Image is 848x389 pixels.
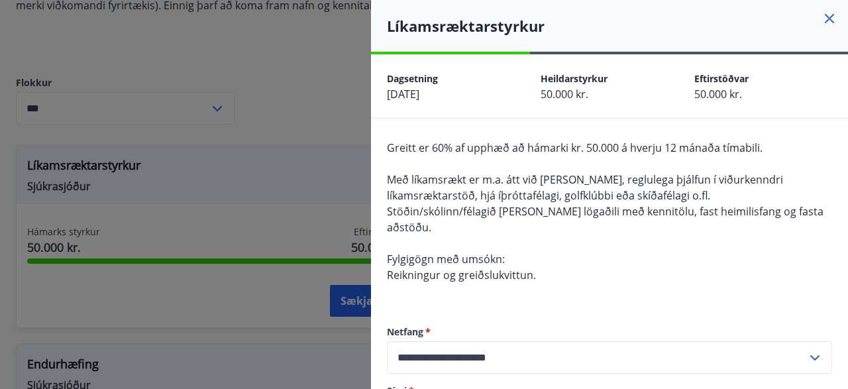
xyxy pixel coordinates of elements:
[387,325,832,339] label: Netfang
[387,268,536,282] span: Reikningur og greiðslukvittun.
[387,252,505,266] span: Fylgigögn með umsókn:
[387,72,438,85] span: Dagsetning
[387,204,823,235] span: Stöðin/skólinn/félagið [PERSON_NAME] lögaðili með kennitölu, fast heimilisfang og fasta aðstöðu.
[387,172,783,203] span: Með líkamsrækt er m.a. átt við [PERSON_NAME], reglulega þjálfun í viðurkenndri líkamsræktarstöð, ...
[694,72,749,85] span: Eftirstöðvar
[387,87,419,101] span: [DATE]
[541,87,588,101] span: 50.000 kr.
[694,87,742,101] span: 50.000 kr.
[541,72,608,85] span: Heildarstyrkur
[387,140,763,155] span: Greitt er 60% af upphæð að hámarki kr. 50.000 á hverju 12 mánaða tímabili.
[387,16,848,36] h4: Líkamsræktarstyrkur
